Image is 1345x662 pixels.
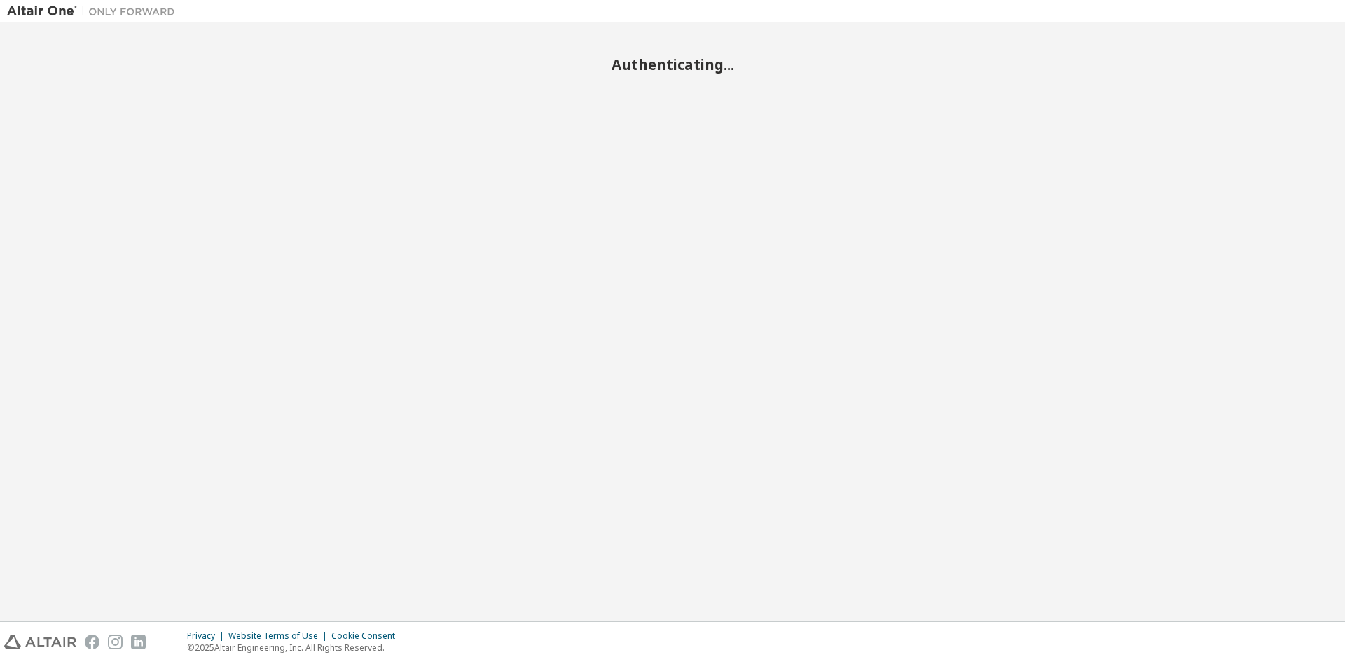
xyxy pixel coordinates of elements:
img: facebook.svg [85,635,99,649]
h2: Authenticating... [7,55,1338,74]
p: © 2025 Altair Engineering, Inc. All Rights Reserved. [187,642,403,654]
img: instagram.svg [108,635,123,649]
div: Privacy [187,630,228,642]
img: Altair One [7,4,182,18]
div: Website Terms of Use [228,630,331,642]
img: linkedin.svg [131,635,146,649]
img: altair_logo.svg [4,635,76,649]
div: Cookie Consent [331,630,403,642]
